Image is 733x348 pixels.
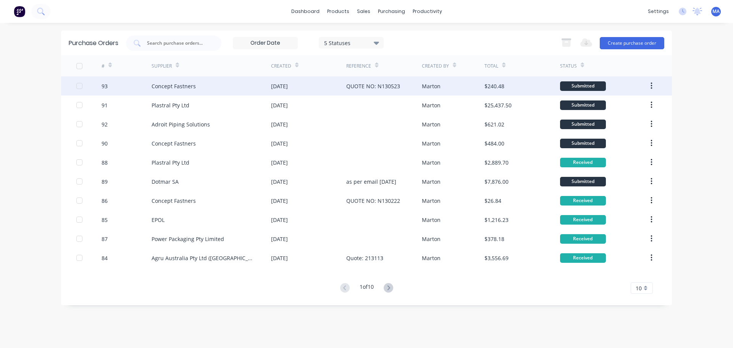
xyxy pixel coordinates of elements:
[233,37,297,49] input: Order Date
[102,159,108,167] div: 88
[346,178,396,186] div: as per email [DATE]
[152,120,210,128] div: Adroit Piping Solutions
[102,235,108,243] div: 87
[152,197,196,205] div: Concept Fastners
[152,254,256,262] div: Agru Australia Pty Ltd ([GEOGRAPHIC_DATA])
[484,101,512,109] div: $25,437.50
[409,6,446,17] div: productivity
[422,254,441,262] div: Marton
[484,216,509,224] div: $1,216.23
[422,82,441,90] div: Marton
[422,120,441,128] div: Marton
[271,216,288,224] div: [DATE]
[152,159,189,167] div: Plastral Pty Ltd
[484,235,504,243] div: $378.18
[346,63,371,70] div: Reference
[560,253,606,263] div: Received
[560,100,606,110] div: Submitted
[152,178,179,186] div: Dotmar SA
[152,235,224,243] div: Power Packaging Pty Limited
[422,139,441,147] div: Marton
[69,39,118,48] div: Purchase Orders
[712,8,720,15] span: MA
[102,101,108,109] div: 91
[102,63,105,70] div: #
[422,101,441,109] div: Marton
[353,6,374,17] div: sales
[271,254,288,262] div: [DATE]
[346,82,400,90] div: QUOTE NO: N130523
[422,63,449,70] div: Created By
[484,120,504,128] div: $621.02
[271,159,288,167] div: [DATE]
[560,196,606,206] div: Received
[102,254,108,262] div: 84
[102,216,108,224] div: 85
[560,63,577,70] div: Status
[102,120,108,128] div: 92
[484,63,498,70] div: Total
[323,6,353,17] div: products
[102,139,108,147] div: 90
[152,101,189,109] div: Plastral Pty Ltd
[636,284,642,292] span: 10
[271,235,288,243] div: [DATE]
[484,197,501,205] div: $26.84
[324,39,379,47] div: 5 Statuses
[271,178,288,186] div: [DATE]
[600,37,664,49] button: Create purchase order
[374,6,409,17] div: purchasing
[271,63,291,70] div: Created
[152,82,196,90] div: Concept Fastners
[484,82,504,90] div: $240.48
[14,6,25,17] img: Factory
[560,234,606,244] div: Received
[484,139,504,147] div: $484.00
[271,101,288,109] div: [DATE]
[560,139,606,148] div: Submitted
[287,6,323,17] a: dashboard
[152,216,165,224] div: EPOL
[152,63,172,70] div: Supplier
[560,177,606,186] div: Submitted
[422,159,441,167] div: Marton
[102,178,108,186] div: 89
[560,120,606,129] div: Submitted
[422,178,441,186] div: Marton
[146,39,210,47] input: Search purchase orders...
[560,158,606,167] div: Received
[102,82,108,90] div: 93
[422,216,441,224] div: Marton
[422,197,441,205] div: Marton
[644,6,673,17] div: settings
[484,159,509,167] div: $2,889.70
[102,197,108,205] div: 86
[346,254,383,262] div: Quote: 213113
[422,235,441,243] div: Marton
[484,178,509,186] div: $7,876.00
[152,139,196,147] div: Concept Fastners
[560,215,606,225] div: Received
[360,283,374,294] div: 1 of 10
[560,81,606,91] div: Submitted
[346,197,400,205] div: QUOTE NO: N130222
[271,82,288,90] div: [DATE]
[484,254,509,262] div: $3,556.69
[271,139,288,147] div: [DATE]
[271,197,288,205] div: [DATE]
[271,120,288,128] div: [DATE]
